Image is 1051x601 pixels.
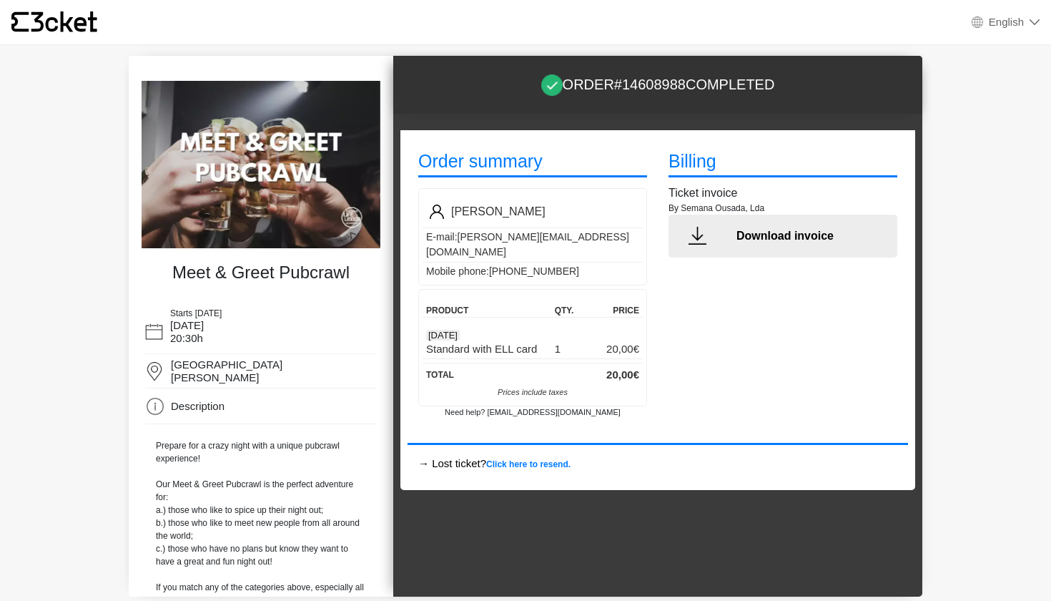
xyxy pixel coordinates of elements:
p: [PERSON_NAME] [451,203,546,220]
p: Order completed [541,74,775,97]
span: [DATE] [426,330,460,341]
p: Total [426,368,584,381]
p: Ticket invoice [668,185,897,202]
p: a.) those who like to spice up their night out; [156,504,366,517]
p: b.) those who like to meet new people from all around the world; [156,517,366,542]
p: Standard with ELL card [426,343,548,355]
data-tag: [PHONE_NUMBER] [489,265,579,277]
img: Pgo8IS0tIEdlbmVyYXRvcjogQWRvYmUgSWxsdXN0cmF0b3IgMTkuMC4wLCBTVkcgRXhwb3J0IFBsdWctSW4gLiBTVkcgVmVyc... [430,205,444,219]
p: € [591,367,639,383]
p: Download invoice [736,228,887,245]
g: {' '} [11,12,29,32]
span: [GEOGRAPHIC_DATA][PERSON_NAME] [171,358,282,383]
p: qty. [555,304,584,317]
p: Price [591,304,639,317]
p: Prices include taxes [433,386,632,399]
p: 20,00€ [588,343,639,355]
h4: Meet & Greet Pubcrawl [149,263,373,283]
p: By Semana Ousada, Lda [668,202,897,215]
p: 1 [551,343,588,355]
span: [DATE] 20:30h [170,319,204,344]
data-tag: [PERSON_NAME][EMAIL_ADDRESS][DOMAIN_NAME] [426,231,629,258]
p: Our Meet & Greet Pubcrawl is the perfect adventure for: [156,478,366,504]
span: Prepare for a crazy night with a unique pubcrawl experience! [156,441,340,464]
p: Need help? [EMAIL_ADDRESS][DOMAIN_NAME] [418,406,647,419]
p: c.) those who have no plans but know they want to have a great and fun night out! [156,542,366,568]
p: Billing [668,148,897,177]
img: correct.png [541,74,563,96]
b: #14608988 [614,77,686,92]
button: → Lost ticket?Click here to resend. [418,456,571,472]
span: Description [171,400,224,412]
span: Starts [DATE] [170,308,222,318]
img: 2fc552cb33104712ae78e2d11fd1ec5d.webp [142,81,380,248]
p: Mobile phone: [423,263,643,281]
img: down-arrow.13473f1f.png [689,227,706,245]
b: Click here to resend. [486,459,571,469]
span: 20,00 [606,368,633,381]
p: Order summary [418,148,647,177]
p: Product [426,304,548,317]
p: E-mail: [423,228,643,262]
